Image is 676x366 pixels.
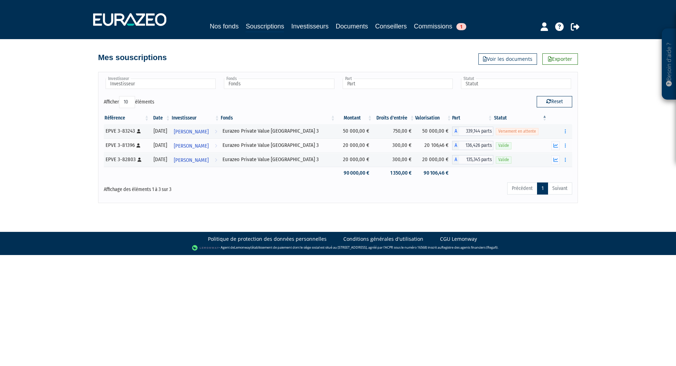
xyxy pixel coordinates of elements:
th: Valorisation: activer pour trier la colonne par ordre croissant [415,112,452,124]
h4: Mes souscriptions [98,53,167,62]
th: Fonds: activer pour trier la colonne par ordre croissant [220,112,336,124]
div: A - Eurazeo Private Value Europe 3 [452,127,493,136]
i: [Français] Personne physique [136,143,140,148]
div: EPVE 3-81396 [106,142,147,149]
td: 50 000,00 € [415,124,452,138]
div: [DATE] [152,127,168,135]
i: [Français] Personne physique [137,129,141,133]
td: 300,00 € [373,153,415,167]
td: 50 000,00 € [336,124,373,138]
span: 135,345 parts [459,155,493,164]
div: Eurazeo Private Value [GEOGRAPHIC_DATA] 3 [222,127,333,135]
a: Commissions1 [414,21,466,31]
a: Investisseurs [291,21,328,31]
td: 750,00 € [373,124,415,138]
div: Eurazeo Private Value [GEOGRAPHIC_DATA] 3 [222,142,333,149]
th: Montant: activer pour trier la colonne par ordre croissant [336,112,373,124]
td: 300,00 € [373,138,415,153]
label: Afficher éléments [104,96,154,108]
th: Part: activer pour trier la colonne par ordre croissant [452,112,493,124]
td: 1 350,00 € [373,167,415,179]
a: Lemonway [234,245,251,250]
td: 20 000,00 € [336,138,373,153]
div: A - Eurazeo Private Value Europe 3 [452,141,493,150]
span: [PERSON_NAME] [174,139,209,153]
td: 20 000,00 € [415,153,452,167]
div: A - Eurazeo Private Value Europe 3 [452,155,493,164]
select: Afficheréléments [119,96,135,108]
i: Voir l'investisseur [215,154,217,167]
div: [DATE] [152,156,168,163]
span: A [452,127,459,136]
button: Reset [537,96,572,107]
i: [Français] Personne physique [138,158,141,162]
span: 136,426 parts [459,141,493,150]
i: Voir l'investisseur [215,125,217,138]
td: 90 106,46 € [415,167,452,179]
i: Voir l'investisseur [215,139,217,153]
span: Versement en attente [496,128,538,135]
p: Besoin d'aide ? [665,32,673,96]
span: [PERSON_NAME] [174,154,209,167]
a: CGU Lemonway [440,235,477,243]
span: 339,144 parts [459,127,493,136]
a: [PERSON_NAME] [171,138,220,153]
td: 20 106,46 € [415,138,452,153]
span: [PERSON_NAME] [174,125,209,138]
div: - Agent de (établissement de paiement dont le siège social est situé au [STREET_ADDRESS], agréé p... [7,244,669,251]
a: 1 [537,182,548,195]
a: Conseillers [375,21,407,31]
div: Eurazeo Private Value [GEOGRAPHIC_DATA] 3 [222,156,333,163]
span: A [452,141,459,150]
a: [PERSON_NAME] [171,153,220,167]
th: Statut : activer pour trier la colonne par ordre d&eacute;croissant [493,112,548,124]
a: Exporter [542,53,578,65]
td: 20 000,00 € [336,153,373,167]
span: Valide [496,142,511,149]
img: logo-lemonway.png [192,244,219,251]
div: Affichage des éléments 1 à 3 sur 3 [104,182,293,193]
a: Registre des agents financiers (Regafi) [441,245,498,250]
div: EPVE 3-82803 [106,156,147,163]
a: Nos fonds [210,21,238,31]
a: Politique de protection des données personnelles [208,235,327,243]
th: Droits d'entrée: activer pour trier la colonne par ordre croissant [373,112,415,124]
a: [PERSON_NAME] [171,124,220,138]
th: Date: activer pour trier la colonne par ordre croissant [150,112,171,124]
span: Valide [496,157,511,163]
th: Investisseur: activer pour trier la colonne par ordre croissant [171,112,220,124]
div: [DATE] [152,142,168,149]
a: Voir les documents [478,53,537,65]
span: 1 [456,23,466,30]
td: 90 000,00 € [336,167,373,179]
span: A [452,155,459,164]
div: EPVE 3-83243 [106,127,147,135]
a: Souscriptions [246,21,284,32]
a: Documents [336,21,368,31]
img: 1732889491-logotype_eurazeo_blanc_rvb.png [93,13,166,26]
th: Référence : activer pour trier la colonne par ordre croissant [104,112,150,124]
a: Conditions générales d'utilisation [343,235,423,243]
